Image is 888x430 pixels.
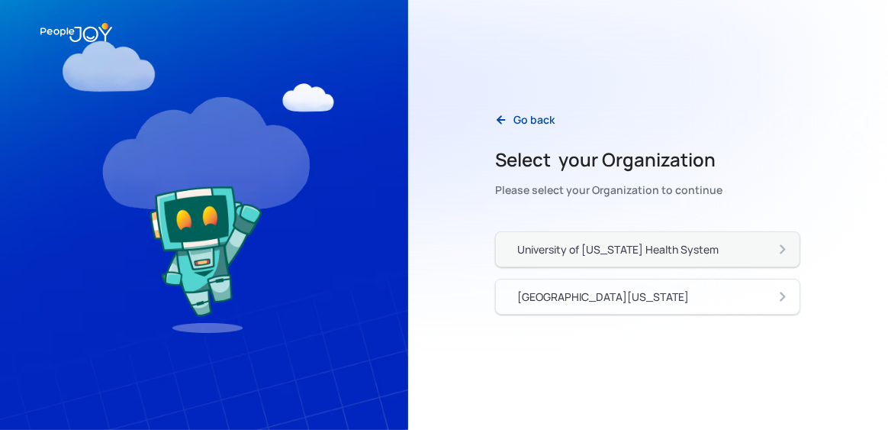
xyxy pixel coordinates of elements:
a: [GEOGRAPHIC_DATA][US_STATE] [495,279,800,315]
div: University of [US_STATE] Health System [517,242,719,257]
div: [GEOGRAPHIC_DATA][US_STATE] [517,289,689,305]
div: Go back [513,112,555,128]
a: University of [US_STATE] Health System [495,231,800,267]
div: Please select your Organization to continue [495,179,722,201]
h2: Select your Organization [495,147,722,172]
a: Go back [483,104,567,135]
